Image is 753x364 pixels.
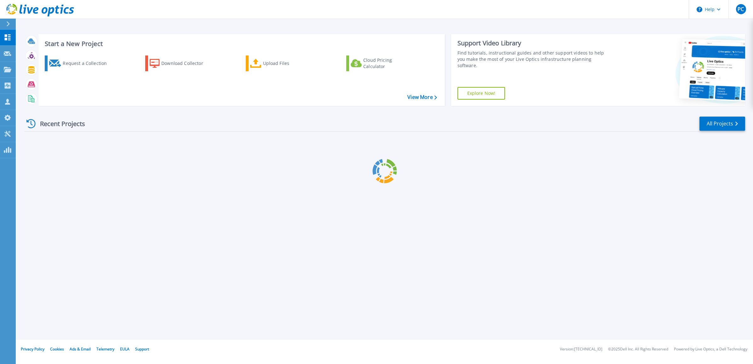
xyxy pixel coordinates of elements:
a: Request a Collection [45,55,115,71]
a: Explore Now! [457,87,505,100]
div: Request a Collection [63,57,113,70]
a: Ads & Email [70,346,91,352]
a: EULA [120,346,129,352]
h3: Start a New Project [45,40,437,47]
div: Download Collector [161,57,212,70]
a: Telemetry [96,346,114,352]
div: Upload Files [263,57,313,70]
div: Cloud Pricing Calculator [363,57,414,70]
div: Find tutorials, instructional guides and other support videos to help you make the most of your L... [457,50,609,69]
li: Powered by Live Optics, a Dell Technology [674,347,747,351]
a: Support [135,346,149,352]
div: Support Video Library [457,39,609,47]
a: Download Collector [145,55,216,71]
span: PC [738,7,744,12]
a: All Projects [699,117,745,131]
a: Privacy Policy [21,346,44,352]
a: Upload Files [246,55,316,71]
li: Version: [TECHNICAL_ID] [560,347,602,351]
a: View More [407,94,437,100]
a: Cookies [50,346,64,352]
li: © 2025 Dell Inc. All Rights Reserved [608,347,668,351]
div: Recent Projects [24,116,94,131]
a: Cloud Pricing Calculator [346,55,417,71]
